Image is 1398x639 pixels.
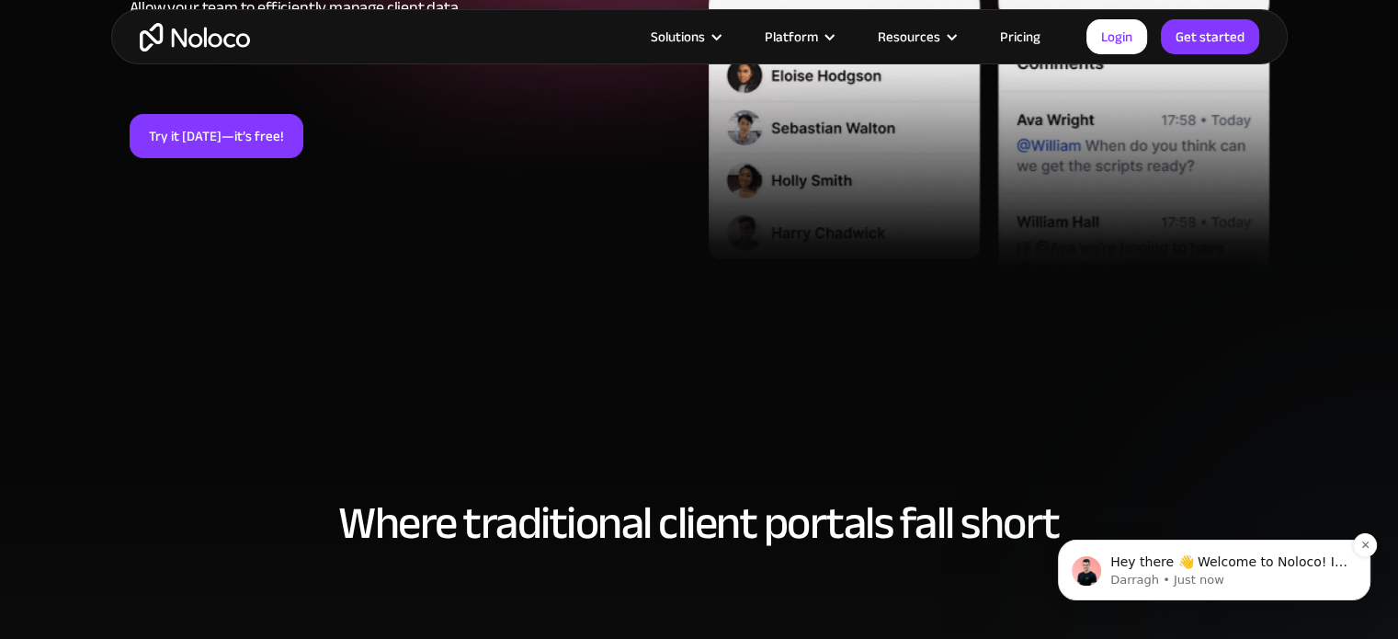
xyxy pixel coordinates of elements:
[80,148,317,165] p: Message from Darragh, sent Just now
[41,132,71,162] img: Profile image for Darragh
[130,114,303,158] a: Try it [DATE]—it’s free!
[80,130,317,148] p: Hey there 👋 Welcome to Noloco! If you have any questions, just reply to this message. [GEOGRAPHIC...
[977,25,1063,49] a: Pricing
[628,25,742,49] div: Solutions
[855,25,977,49] div: Resources
[742,25,855,49] div: Platform
[1086,19,1147,54] a: Login
[130,498,1269,548] h2: Where traditional client portals fall short
[140,23,250,51] a: home
[1030,424,1398,630] iframe: Intercom notifications message
[765,25,818,49] div: Platform
[1161,19,1259,54] a: Get started
[878,25,940,49] div: Resources
[651,25,705,49] div: Solutions
[323,109,347,133] button: Dismiss notification
[28,116,340,177] div: message notification from Darragh, Just now. Hey there 👋 Welcome to Noloco! If you have any quest...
